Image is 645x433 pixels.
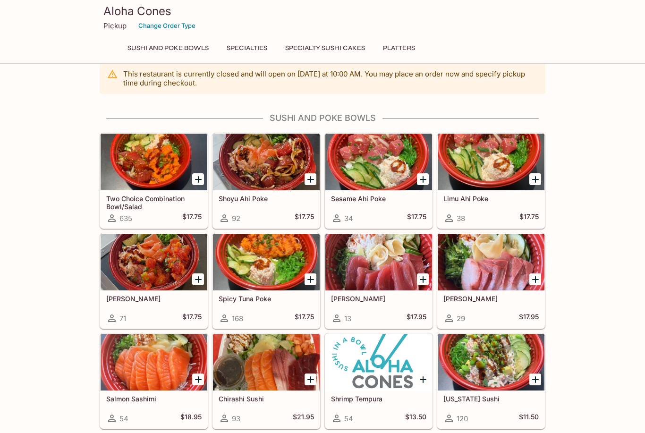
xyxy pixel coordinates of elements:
[405,413,426,424] h5: $13.50
[519,413,539,424] h5: $11.50
[331,395,426,403] h5: Shrimp Tempura
[378,42,420,55] button: Platters
[101,134,207,190] div: Two Choice Combination Bowl/Salad
[100,133,208,229] a: Two Choice Combination Bowl/Salad635$17.75
[213,334,320,391] div: Chirashi Sushi
[438,334,544,391] div: California Sushi
[293,413,314,424] h5: $21.95
[295,313,314,324] h5: $17.75
[101,234,207,290] div: Wasabi Masago Ahi Poke
[457,414,468,423] span: 120
[192,173,204,185] button: Add Two Choice Combination Bowl/Salad
[457,314,465,323] span: 29
[457,214,465,223] span: 38
[182,313,202,324] h5: $17.75
[232,314,243,323] span: 168
[305,374,316,385] button: Add Chirashi Sushi
[100,233,208,329] a: [PERSON_NAME]71$17.75
[437,233,545,329] a: [PERSON_NAME]29$17.95
[344,414,353,423] span: 54
[305,173,316,185] button: Add Shoyu Ahi Poke
[212,333,320,429] a: Chirashi Sushi93$21.95
[106,195,202,210] h5: Two Choice Combination Bowl/Salad
[100,333,208,429] a: Salmon Sashimi54$18.95
[232,414,240,423] span: 93
[119,214,132,223] span: 635
[213,134,320,190] div: Shoyu Ahi Poke
[212,133,320,229] a: Shoyu Ahi Poke92$17.75
[192,374,204,385] button: Add Salmon Sashimi
[122,42,214,55] button: Sushi and Poke Bowls
[232,214,240,223] span: 92
[325,133,433,229] a: Sesame Ahi Poke34$17.75
[417,374,429,385] button: Add Shrimp Tempura
[295,212,314,224] h5: $17.75
[417,173,429,185] button: Add Sesame Ahi Poke
[325,334,432,391] div: Shrimp Tempura
[443,395,539,403] h5: [US_STATE] Sushi
[443,295,539,303] h5: [PERSON_NAME]
[407,313,426,324] h5: $17.95
[417,273,429,285] button: Add Maguro Sashimi
[212,233,320,329] a: Spicy Tuna Poke168$17.75
[331,195,426,203] h5: Sesame Ahi Poke
[325,233,433,329] a: [PERSON_NAME]13$17.95
[119,414,128,423] span: 54
[123,69,538,87] p: This restaurant is currently closed and will open on [DATE] at 10:00 AM . You may place an order ...
[119,314,126,323] span: 71
[331,295,426,303] h5: [PERSON_NAME]
[407,212,426,224] h5: $17.75
[437,333,545,429] a: [US_STATE] Sushi120$11.50
[529,173,541,185] button: Add Limu Ahi Poke
[437,133,545,229] a: Limu Ahi Poke38$17.75
[192,273,204,285] button: Add Wasabi Masago Ahi Poke
[106,295,202,303] h5: [PERSON_NAME]
[219,195,314,203] h5: Shoyu Ahi Poke
[325,333,433,429] a: Shrimp Tempura54$13.50
[519,212,539,224] h5: $17.75
[219,295,314,303] h5: Spicy Tuna Poke
[182,212,202,224] h5: $17.75
[305,273,316,285] button: Add Spicy Tuna Poke
[106,395,202,403] h5: Salmon Sashimi
[180,413,202,424] h5: $18.95
[344,314,351,323] span: 13
[438,134,544,190] div: Limu Ahi Poke
[280,42,370,55] button: Specialty Sushi Cakes
[325,234,432,290] div: Maguro Sashimi
[100,113,545,123] h4: Sushi and Poke Bowls
[213,234,320,290] div: Spicy Tuna Poke
[443,195,539,203] h5: Limu Ahi Poke
[103,21,127,30] p: Pickup
[101,334,207,391] div: Salmon Sashimi
[325,134,432,190] div: Sesame Ahi Poke
[134,18,200,33] button: Change Order Type
[438,234,544,290] div: Hamachi Sashimi
[103,4,542,18] h3: Aloha Cones
[221,42,272,55] button: Specialties
[519,313,539,324] h5: $17.95
[344,214,353,223] span: 34
[529,273,541,285] button: Add Hamachi Sashimi
[529,374,541,385] button: Add California Sushi
[219,395,314,403] h5: Chirashi Sushi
